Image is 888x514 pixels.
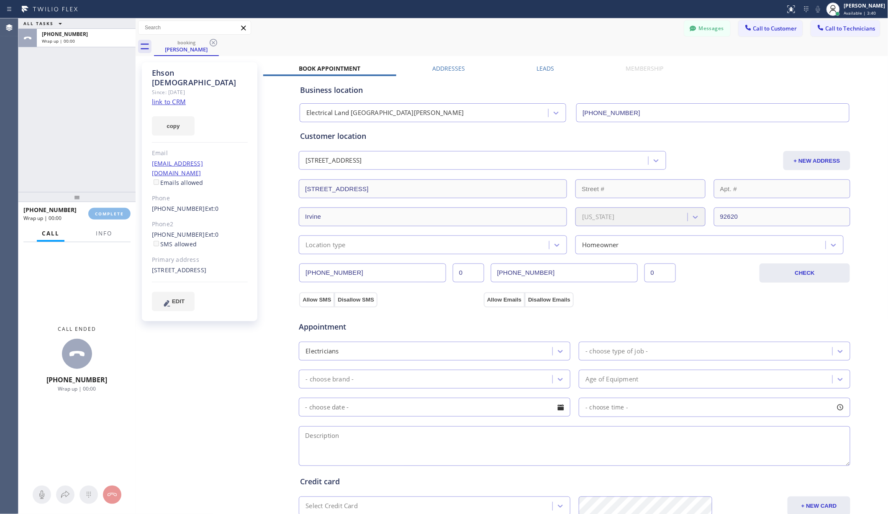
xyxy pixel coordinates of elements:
input: Ext. 2 [644,263,676,282]
div: Ehson [DEMOGRAPHIC_DATA] [152,68,248,87]
button: + NEW ADDRESS [783,151,850,170]
div: Phone2 [152,220,248,229]
button: Mute [812,3,824,15]
div: [PERSON_NAME] [844,2,885,9]
span: Ext: 0 [205,230,219,238]
input: - choose date - [299,398,570,417]
button: Allow Emails [484,292,525,307]
div: Electrical Land [GEOGRAPHIC_DATA][PERSON_NAME] [306,108,464,118]
div: Since: [DATE] [152,87,248,97]
div: [PERSON_NAME] [155,46,218,53]
div: [STREET_ADDRESS] [152,266,248,275]
div: Phone [152,194,248,203]
button: Disallow Emails [525,292,574,307]
input: Phone Number [299,263,446,282]
div: Ehson Hashemian [155,37,218,55]
button: Call [37,225,64,242]
a: [PHONE_NUMBER] [152,205,205,212]
label: Book Appointment [299,64,361,72]
input: Phone Number [576,103,850,122]
div: Electricians [305,346,339,356]
input: Phone Number 2 [491,263,638,282]
a: [EMAIL_ADDRESS][DOMAIN_NAME] [152,159,203,177]
button: Hang up [103,486,121,504]
div: [STREET_ADDRESS] [305,156,362,166]
span: Available | 3:40 [844,10,876,16]
label: Membership [626,64,663,72]
span: Wrap up | 00:00 [42,38,75,44]
input: Ext. [453,263,484,282]
span: Call [42,230,59,237]
span: [PHONE_NUMBER] [47,375,108,384]
div: Age of Equipment [585,374,638,384]
button: CHECK [760,263,850,283]
div: Business location [300,84,849,96]
div: Email [152,148,248,158]
input: Street # [575,179,706,198]
input: Search [139,21,251,34]
span: Call to Customer [753,25,797,32]
input: Apt. # [714,179,851,198]
span: Call to Technicians [826,25,875,32]
button: EDIT [152,292,195,311]
button: Info [91,225,117,242]
span: Info [96,230,112,237]
span: ALL TASKS [23,20,54,26]
span: Wrap up | 00:00 [58,385,96,392]
span: Ext: 0 [205,205,219,212]
button: COMPLETE [88,208,131,220]
button: Messages [684,20,730,36]
button: ALL TASKS [18,18,70,28]
div: - choose brand - [305,374,354,384]
span: Appointment [299,321,482,332]
button: Open directory [56,486,74,504]
div: Primary address [152,255,248,265]
span: [PHONE_NUMBER] [23,206,77,214]
input: SMS allowed [154,241,159,246]
button: Mute [33,486,51,504]
span: - choose time - [585,403,628,411]
button: Call to Customer [739,20,803,36]
div: Credit card [300,476,849,487]
a: [PHONE_NUMBER] [152,230,205,238]
input: Emails allowed [154,179,159,185]
label: Leads [536,64,554,72]
button: Open dialpad [80,486,98,504]
button: Call to Technicians [811,20,880,36]
input: Address [299,179,567,198]
div: Location type [305,240,346,250]
span: Wrap up | 00:00 [23,215,62,222]
span: [PHONE_NUMBER] [42,31,88,38]
input: ZIP [714,207,851,226]
span: COMPLETE [95,211,124,217]
label: Emails allowed [152,179,203,187]
input: City [299,207,567,226]
a: link to CRM [152,97,186,106]
span: Call ended [58,325,96,332]
button: Allow SMS [299,292,334,307]
div: booking [155,39,218,46]
div: - choose type of job - [585,346,648,356]
span: EDIT [172,298,185,304]
label: Addresses [432,64,465,72]
label: SMS allowed [152,240,197,248]
button: copy [152,116,195,136]
div: Select Credit Card [305,501,358,511]
div: Customer location [300,130,849,142]
button: Disallow SMS [334,292,377,307]
div: Homeowner [582,240,619,250]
